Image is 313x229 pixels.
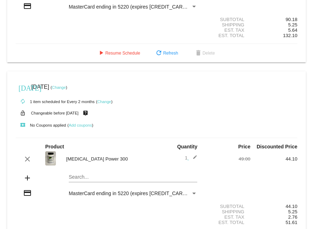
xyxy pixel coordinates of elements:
a: Change [97,100,111,104]
div: Subtotal [203,17,250,22]
div: Shipping [203,209,250,214]
mat-icon: edit [189,155,197,163]
mat-icon: credit_card [23,189,32,197]
input: Search... [69,174,197,180]
small: No Coupons applied [16,123,66,127]
span: MasterCard ending in 5220 (expires [CREDIT_CARD_DATA]) [69,4,205,10]
small: ( ) [51,85,67,90]
div: Est. Tax [203,27,250,33]
div: Est. Total [203,220,250,225]
small: Changeable before [DATE] [31,111,79,115]
strong: Quantity [177,144,197,149]
div: 90.18 [250,17,297,22]
span: 5.64 [288,27,297,33]
mat-icon: refresh [155,49,163,58]
div: 44.10 [250,204,297,209]
span: Delete [194,51,215,56]
a: Add coupons [69,123,92,127]
mat-icon: clear [23,155,32,163]
mat-select: Payment Method [69,4,197,10]
div: 44.10 [250,156,297,162]
small: 1 item scheduled for Every 2 months [16,100,95,104]
img: CoQ10-Power-300-label-scaled.jpg [45,151,56,166]
mat-icon: delete [194,49,203,58]
mat-icon: add [23,174,32,182]
div: [MEDICAL_DATA] Power 300 [63,156,157,162]
mat-icon: [DATE] [19,83,27,92]
span: MasterCard ending in 5220 (expires [CREDIT_CARD_DATA]) [69,190,205,196]
small: ( ) [96,100,113,104]
mat-select: Payment Method [69,190,197,196]
div: Est. Tax [203,214,250,220]
div: Shipping [203,22,250,27]
mat-icon: lock_open [19,108,27,118]
button: Delete [188,47,221,60]
mat-icon: local_play [19,121,27,129]
strong: Product [45,144,64,149]
div: 49.00 [203,156,250,162]
mat-icon: live_help [81,108,90,118]
span: 2.76 [288,214,297,220]
span: 51.61 [286,220,297,225]
a: Change [52,85,66,90]
strong: Price [238,144,250,149]
strong: Discounted Price [257,144,297,149]
span: 5.25 [288,209,297,214]
small: ( ) [67,123,93,127]
mat-icon: play_arrow [97,49,105,58]
button: Resume Schedule [91,47,146,60]
div: Subtotal [203,204,250,209]
span: Resume Schedule [97,51,140,56]
span: 5.25 [288,22,297,27]
span: 1 [185,155,197,161]
div: Est. Total [203,33,250,38]
span: 132.10 [283,33,297,38]
span: Refresh [155,51,178,56]
button: Refresh [149,47,184,60]
mat-icon: credit_card [23,2,32,10]
mat-icon: autorenew [19,97,27,106]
